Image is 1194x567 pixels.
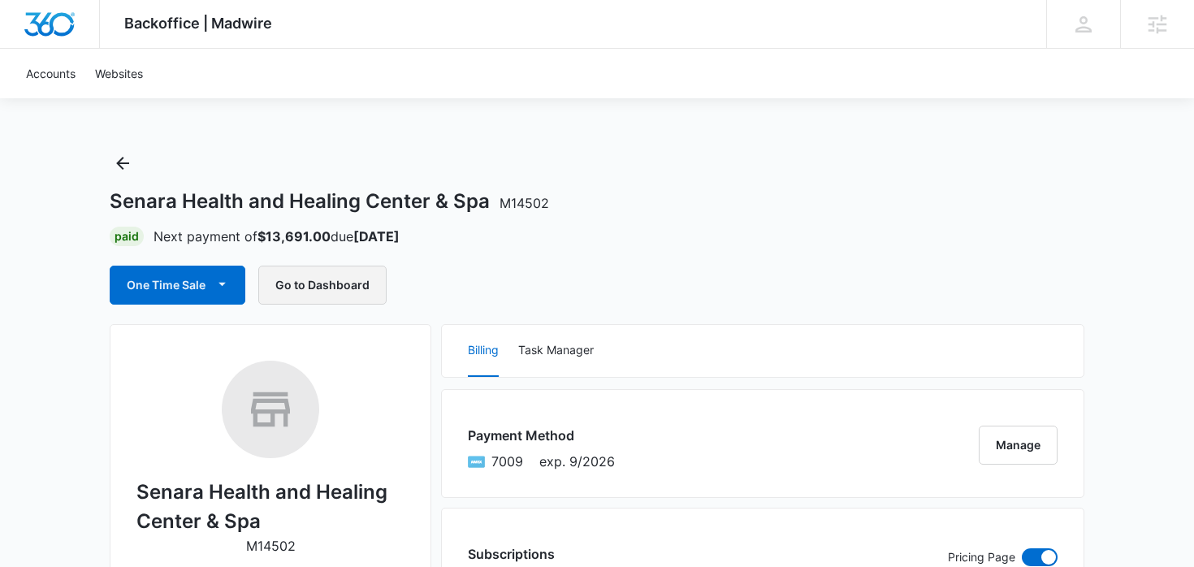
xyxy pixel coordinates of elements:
[518,325,594,377] button: Task Manager
[246,536,296,556] p: M14502
[468,426,615,445] h3: Payment Method
[257,228,331,245] strong: $13,691.00
[979,426,1058,465] button: Manage
[353,228,400,245] strong: [DATE]
[124,15,272,32] span: Backoffice | Madwire
[154,227,400,246] p: Next payment of due
[16,49,85,98] a: Accounts
[500,195,549,211] span: M14502
[948,548,1015,566] p: Pricing Page
[136,478,404,536] h2: Senara Health and Healing Center & Spa
[110,150,136,176] button: Back
[468,544,555,564] h3: Subscriptions
[85,49,153,98] a: Websites
[468,325,499,377] button: Billing
[110,227,144,246] div: Paid
[539,452,615,471] span: exp. 9/2026
[110,189,549,214] h1: Senara Health and Healing Center & Spa
[258,266,387,305] button: Go to Dashboard
[491,452,523,471] span: American Express ending with
[110,266,245,305] button: One Time Sale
